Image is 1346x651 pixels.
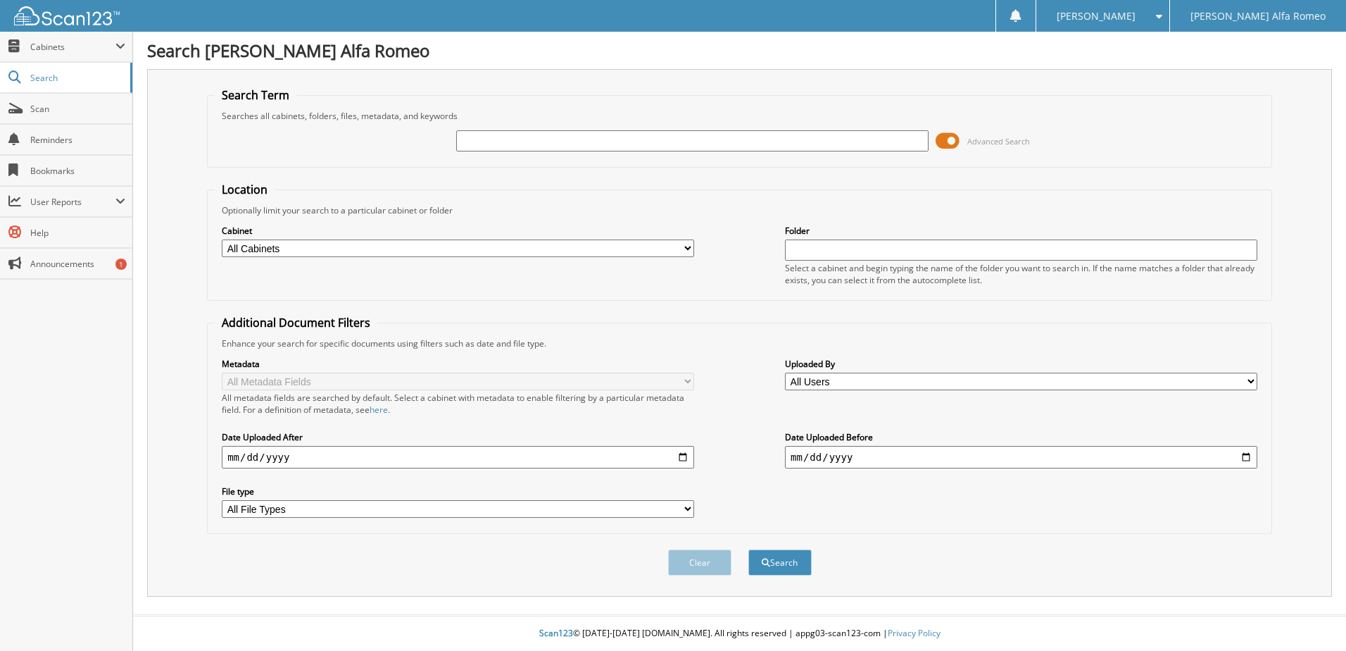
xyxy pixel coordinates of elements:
[30,72,123,84] span: Search
[30,103,125,115] span: Scan
[215,337,1264,349] div: Enhance your search for specific documents using filters such as date and file type.
[215,182,275,197] legend: Location
[222,485,694,497] label: File type
[967,136,1030,147] span: Advanced Search
[1057,12,1136,20] span: [PERSON_NAME]
[785,225,1257,237] label: Folder
[1276,583,1346,651] iframe: Chat Widget
[785,358,1257,370] label: Uploaded By
[370,404,388,416] a: here
[222,392,694,416] div: All metadata fields are searched by default. Select a cabinet with metadata to enable filtering b...
[30,41,115,53] span: Cabinets
[222,431,694,443] label: Date Uploaded After
[222,358,694,370] label: Metadata
[30,165,125,177] span: Bookmarks
[133,616,1346,651] div: © [DATE]-[DATE] [DOMAIN_NAME]. All rights reserved | appg03-scan123-com |
[539,627,573,639] span: Scan123
[668,550,731,576] button: Clear
[748,550,812,576] button: Search
[888,627,941,639] a: Privacy Policy
[1190,12,1326,20] span: [PERSON_NAME] Alfa Romeo
[30,258,125,270] span: Announcements
[222,446,694,469] input: start
[14,6,120,25] img: scan123-logo-white.svg
[785,446,1257,469] input: end
[215,204,1264,216] div: Optionally limit your search to a particular cabinet or folder
[215,315,377,330] legend: Additional Document Filters
[147,39,1332,62] h1: Search [PERSON_NAME] Alfa Romeo
[30,227,125,239] span: Help
[785,431,1257,443] label: Date Uploaded Before
[30,196,115,208] span: User Reports
[215,87,296,103] legend: Search Term
[222,225,694,237] label: Cabinet
[30,134,125,146] span: Reminders
[215,110,1264,122] div: Searches all cabinets, folders, files, metadata, and keywords
[785,262,1257,286] div: Select a cabinet and begin typing the name of the folder you want to search in. If the name match...
[115,259,127,270] div: 1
